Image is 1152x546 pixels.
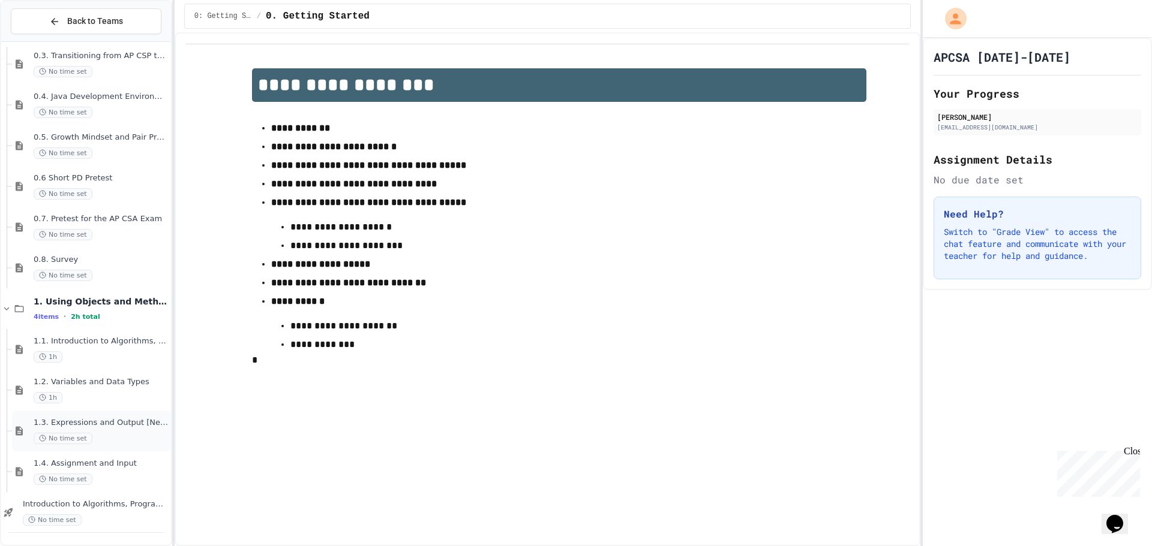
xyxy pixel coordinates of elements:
[67,15,123,28] span: Back to Teams
[34,92,169,102] span: 0.4. Java Development Environments
[937,123,1138,132] div: [EMAIL_ADDRESS][DOMAIN_NAME]
[934,151,1141,168] h2: Assignment Details
[34,351,62,363] span: 1h
[257,11,261,21] span: /
[34,107,92,118] span: No time set
[34,418,169,428] span: 1.3. Expressions and Output [New]
[194,11,252,21] span: 0: Getting Started
[1102,498,1140,534] iframe: chat widget
[34,296,169,307] span: 1. Using Objects and Methods
[71,313,100,321] span: 2h total
[23,514,82,526] span: No time set
[934,49,1070,65] h1: APCSA [DATE]-[DATE]
[34,313,59,321] span: 4 items
[944,207,1131,221] h3: Need Help?
[34,147,92,159] span: No time set
[34,270,92,281] span: No time set
[34,336,169,346] span: 1.1. Introduction to Algorithms, Programming, and Compilers
[34,51,169,61] span: 0.3. Transitioning from AP CSP to AP CSA
[34,66,92,77] span: No time set
[34,132,169,143] span: 0.5. Growth Mindset and Pair Programming
[34,188,92,200] span: No time set
[934,85,1141,102] h2: Your Progress
[34,392,62,403] span: 1h
[34,173,169,183] span: 0.6 Short PD Pretest
[11,8,161,34] button: Back to Teams
[34,433,92,444] span: No time set
[34,458,169,469] span: 1.4. Assignment and Input
[937,111,1138,122] div: [PERSON_NAME]
[944,226,1131,262] p: Switch to "Grade View" to access the chat feature and communicate with your teacher for help and ...
[23,499,169,509] span: Introduction to Algorithms, Programming, and Compilers
[34,214,169,224] span: 0.7. Pretest for the AP CSA Exam
[34,229,92,240] span: No time set
[34,473,92,485] span: No time set
[934,173,1141,187] div: No due date set
[1052,446,1140,497] iframe: chat widget
[34,377,169,387] span: 1.2. Variables and Data Types
[932,5,970,32] div: My Account
[64,312,66,321] span: •
[5,5,83,76] div: Chat with us now!Close
[266,9,370,23] span: 0. Getting Started
[34,255,169,265] span: 0.8. Survey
